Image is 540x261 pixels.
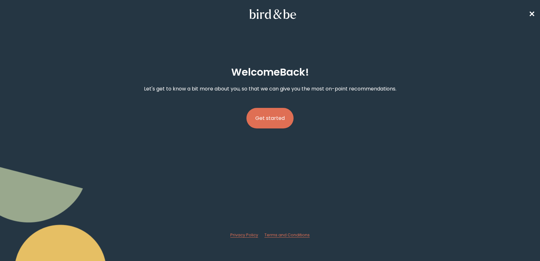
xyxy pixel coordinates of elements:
a: Terms and Conditions [264,232,310,238]
span: Privacy Policy [230,232,258,238]
span: ✕ [529,9,535,19]
p: Let's get to know a bit more about you, so that we can give you the most on-point recommendations. [144,85,396,93]
h2: Welcome Back ! [231,65,309,80]
button: Get started [246,108,294,128]
a: ✕ [529,9,535,20]
a: Privacy Policy [230,232,258,238]
span: Terms and Conditions [264,232,310,238]
a: Get started [246,98,294,139]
